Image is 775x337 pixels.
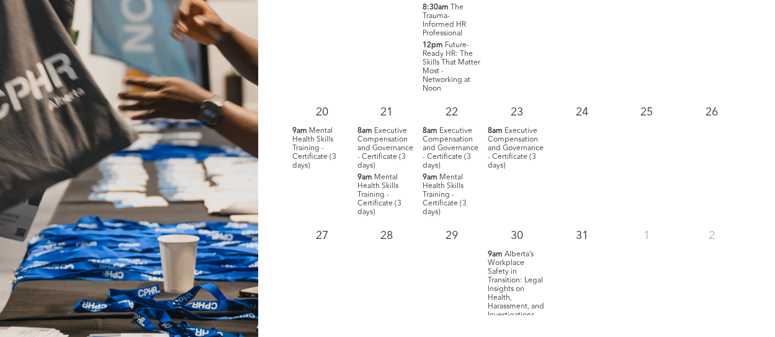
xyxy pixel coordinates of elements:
span: 8am [487,127,502,135]
span: Executive Compensation and Governance - Certificate (3 days) [423,127,478,169]
p: 21 [375,101,398,124]
span: Executive Compensation and Governance - Certificate (3 days) [357,127,413,169]
p: 27 [311,225,333,247]
p: 2 [701,225,723,247]
p: 23 [506,101,528,124]
p: 1 [635,225,658,247]
p: 25 [635,101,658,124]
p: 22 [441,101,463,124]
p: 26 [701,101,723,124]
p: 24 [570,101,593,124]
span: 9am [357,173,372,182]
span: 9am [487,250,502,259]
p: 20 [311,101,333,124]
span: 12pm [423,41,443,50]
p: 30 [506,225,528,247]
span: 8am [357,127,372,135]
span: 8:30am [423,3,449,12]
p: 28 [375,225,398,247]
span: Executive Compensation and Governance - Certificate (3 days) [487,127,543,169]
span: Alberta’s Workplace Safety in Transition: Legal Insights on Health, Harassment, and Investigations [487,251,544,319]
p: 29 [441,225,463,247]
span: Mental Health Skills Training - Certificate (3 days) [423,174,467,216]
span: 9am [292,127,307,135]
span: Mental Health Skills Training - Certificate (3 days) [357,174,401,216]
p: 31 [570,225,593,247]
span: Future-Ready HR: The Skills That Matter Most - Networking at Noon [423,42,480,92]
span: 8am [423,127,437,135]
span: Mental Health Skills Training - Certificate (3 days) [292,127,336,169]
span: 9am [423,173,437,182]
